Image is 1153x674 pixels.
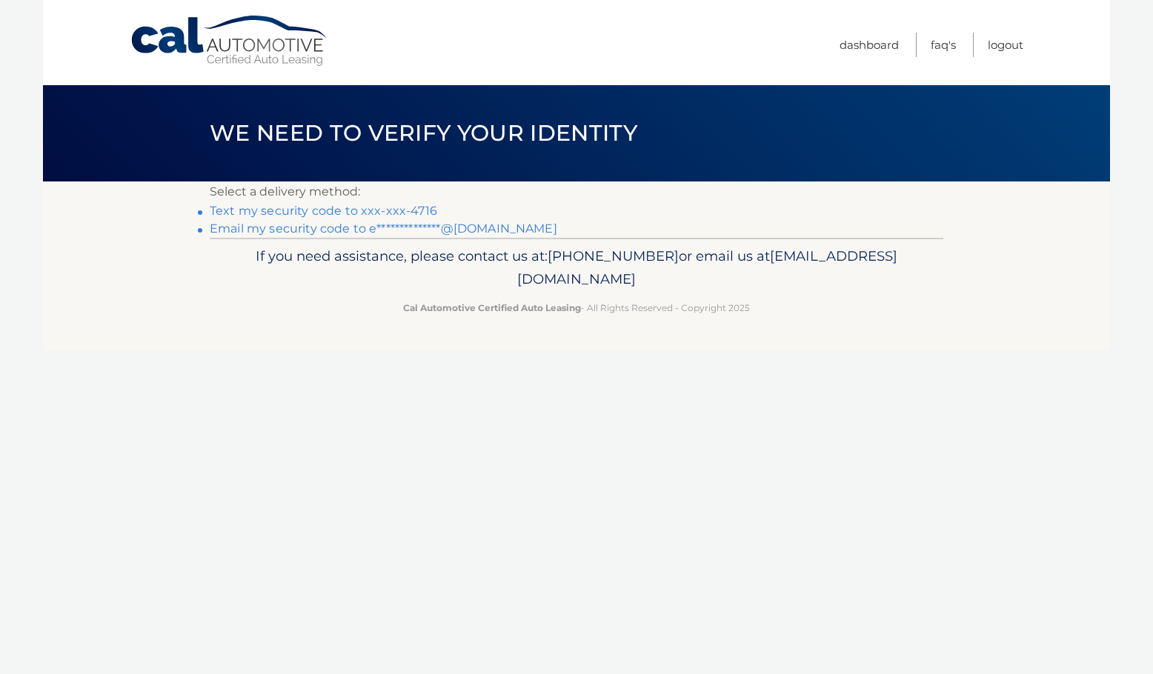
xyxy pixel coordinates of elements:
[988,33,1023,57] a: Logout
[210,181,943,202] p: Select a delivery method:
[210,204,437,218] a: Text my security code to xxx-xxx-4716
[210,119,637,147] span: We need to verify your identity
[840,33,899,57] a: Dashboard
[548,247,679,264] span: [PHONE_NUMBER]
[219,244,934,292] p: If you need assistance, please contact us at: or email us at
[403,302,581,313] strong: Cal Automotive Certified Auto Leasing
[219,300,934,316] p: - All Rights Reserved - Copyright 2025
[130,15,330,67] a: Cal Automotive
[931,33,956,57] a: FAQ's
